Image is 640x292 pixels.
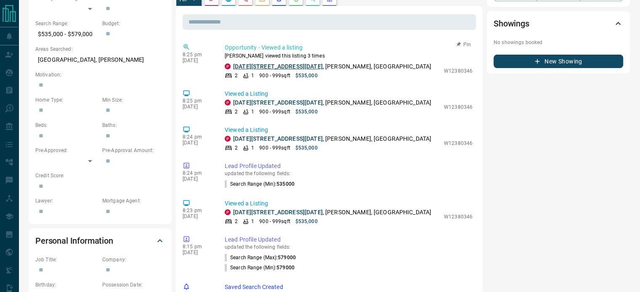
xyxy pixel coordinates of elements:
p: 8:25 pm [183,52,212,58]
p: 2 [235,218,238,225]
button: Pin [451,41,476,48]
p: Credit Score: [35,172,165,179]
p: 2 [235,72,238,79]
div: Showings [494,13,623,34]
span: 579000 [276,265,295,271]
div: property.ca [225,100,231,105]
span: 535000 [276,181,295,187]
p: 8:23 pm [183,208,212,213]
p: Budget: [102,20,165,27]
p: , [PERSON_NAME], [GEOGRAPHIC_DATA] [233,208,431,217]
p: Beds: [35,121,98,129]
div: property.ca [225,136,231,142]
p: 2 [235,108,238,116]
p: W12380346 [444,103,473,111]
p: [DATE] [183,104,212,110]
div: Personal Information [35,231,165,251]
a: [DATE][STREET_ADDRESS][DATE] [233,209,323,216]
p: Possession Date: [102,281,165,289]
p: Areas Searched: [35,45,165,53]
p: 1 [251,218,254,225]
p: 8:25 pm [183,98,212,104]
p: Lead Profile Updated [225,235,473,244]
a: [DATE][STREET_ADDRESS][DATE] [233,63,323,70]
p: 8:24 pm [183,170,212,176]
p: Baths: [102,121,165,129]
a: [DATE][STREET_ADDRESS][DATE] [233,135,323,142]
p: 1 [251,72,254,79]
p: [DATE] [183,140,212,146]
p: [GEOGRAPHIC_DATA], [PERSON_NAME] [35,53,165,67]
p: $535,000 [295,144,318,152]
p: $535,000 - $579,000 [35,27,98,41]
p: W12380346 [444,139,473,147]
p: Viewed a Listing [225,126,473,134]
p: Search Range (Max) : [225,254,296,261]
p: W12380346 [444,213,473,221]
p: Viewed a Listing [225,199,473,208]
p: Home Type: [35,96,98,104]
div: property.ca [225,209,231,215]
span: 579000 [278,255,296,260]
p: Pre-Approval Amount: [102,147,165,154]
p: $535,000 [295,108,318,116]
p: , [PERSON_NAME], [GEOGRAPHIC_DATA] [233,98,431,107]
p: Saved Search Created [225,283,473,292]
p: 8:15 pm [183,244,212,250]
h2: Personal Information [35,234,113,247]
p: W12380346 [444,67,473,75]
p: 900 - 999 sqft [259,144,290,152]
p: Mortgage Agent: [102,197,165,205]
p: Pre-Approved: [35,147,98,154]
p: 2 [235,144,238,152]
p: Job Title: [35,256,98,263]
p: Opportunity - Viewed a listing [225,43,473,52]
p: Search Range (Min) : [225,180,295,188]
p: 8:24 pm [183,134,212,140]
p: , [PERSON_NAME], [GEOGRAPHIC_DATA] [233,134,431,143]
p: 900 - 999 sqft [259,108,290,116]
p: Lawyer: [35,197,98,205]
p: updated the following fields: [225,171,473,176]
p: 900 - 999 sqft [259,72,290,79]
p: Motivation: [35,71,165,79]
h2: Showings [494,17,529,30]
p: [DATE] [183,250,212,255]
p: [PERSON_NAME] viewed this listing 3 times [225,52,473,60]
p: [DATE] [183,176,212,182]
p: Company: [102,256,165,263]
p: 1 [251,108,254,116]
button: New Showing [494,55,623,68]
p: $535,000 [295,218,318,225]
div: property.ca [225,63,231,69]
p: Viewed a Listing [225,89,473,98]
p: 1 [251,144,254,152]
p: Birthday: [35,281,98,289]
p: , [PERSON_NAME], [GEOGRAPHIC_DATA] [233,62,431,71]
p: [DATE] [183,58,212,63]
p: 900 - 999 sqft [259,218,290,225]
p: Search Range: [35,20,98,27]
p: Lead Profile Updated [225,162,473,171]
p: [DATE] [183,213,212,219]
a: [DATE][STREET_ADDRESS][DATE] [233,99,323,106]
p: $535,000 [295,72,318,79]
p: No showings booked [494,39,623,46]
p: Search Range (Min) : [225,264,295,271]
p: Min Size: [102,96,165,104]
p: updated the following fields: [225,244,473,250]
